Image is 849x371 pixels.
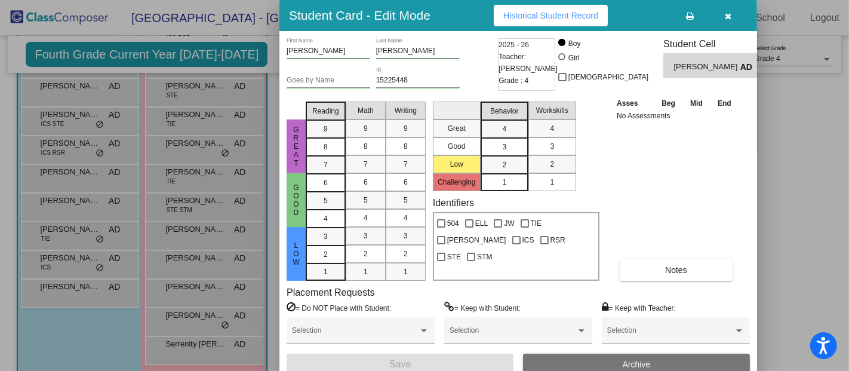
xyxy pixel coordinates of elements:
span: Behavior [490,106,518,116]
span: 5 [324,195,328,206]
span: 4 [364,213,368,223]
span: 5 [364,195,368,206]
label: = Do NOT Place with Student: [287,302,391,314]
span: 8 [324,142,328,152]
button: Notes [620,259,733,281]
span: Good [291,183,302,217]
span: 4 [404,213,408,223]
span: Math [358,105,374,116]
h3: Student Card - Edit Mode [289,8,430,23]
span: 7 [364,159,368,170]
div: Boy [568,38,581,49]
span: ICS [522,233,534,247]
span: Historical Student Record [503,11,598,20]
span: 2 [364,249,368,259]
span: Writing [395,105,417,116]
span: 504 [447,216,459,231]
span: 2 [550,159,554,170]
span: 2 [502,160,506,170]
span: 1 [550,177,554,188]
span: 6 [364,177,368,188]
span: JW [504,216,514,231]
label: Placement Requests [287,287,375,298]
span: 4 [502,124,506,134]
input: Enter ID [376,76,460,85]
span: 7 [404,159,408,170]
span: Workskills [536,105,568,116]
span: 2025 - 26 [499,39,529,51]
td: No Assessments [614,110,739,122]
span: 9 [404,123,408,134]
span: 7 [324,160,328,170]
label: = Keep with Student: [444,302,521,314]
span: Grade : 4 [499,75,528,87]
span: STE [447,250,461,264]
span: 8 [364,141,368,152]
span: 1 [404,266,408,277]
span: Save [389,359,411,369]
span: 3 [324,231,328,242]
span: 4 [324,213,328,224]
span: STM [477,250,492,264]
th: Beg [654,97,682,110]
span: 8 [404,141,408,152]
span: TIE [531,216,542,231]
span: 3 [364,231,368,241]
div: Girl [568,53,580,63]
span: Teacher: [PERSON_NAME] [499,51,558,75]
span: 9 [364,123,368,134]
span: 5 [404,195,408,206]
label: Identifiers [433,197,474,209]
h3: Student Cell [663,38,767,50]
span: 4 [550,123,554,134]
span: RSR [550,233,565,247]
span: Low [291,241,302,266]
span: 2 [324,249,328,260]
span: [PERSON_NAME] [674,61,740,73]
button: Historical Student Record [494,5,608,26]
th: Mid [683,97,710,110]
input: goes by name [287,76,370,85]
span: Great [291,125,302,167]
span: 3 [502,142,506,152]
label: = Keep with Teacher: [602,302,676,314]
span: 3 [550,141,554,152]
span: [PERSON_NAME] [447,233,506,247]
th: End [710,97,739,110]
span: 3 [404,231,408,241]
span: Reading [312,106,339,116]
span: 1 [324,266,328,277]
th: Asses [614,97,654,110]
span: 1 [502,177,506,188]
span: 9 [324,124,328,134]
span: Archive [623,360,651,369]
span: 6 [324,177,328,188]
span: [DEMOGRAPHIC_DATA] [568,70,648,84]
span: 1 [364,266,368,277]
span: 2 [404,249,408,259]
span: Notes [665,265,687,275]
span: AD [740,61,757,73]
span: ELL [475,216,488,231]
span: 6 [404,177,408,188]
